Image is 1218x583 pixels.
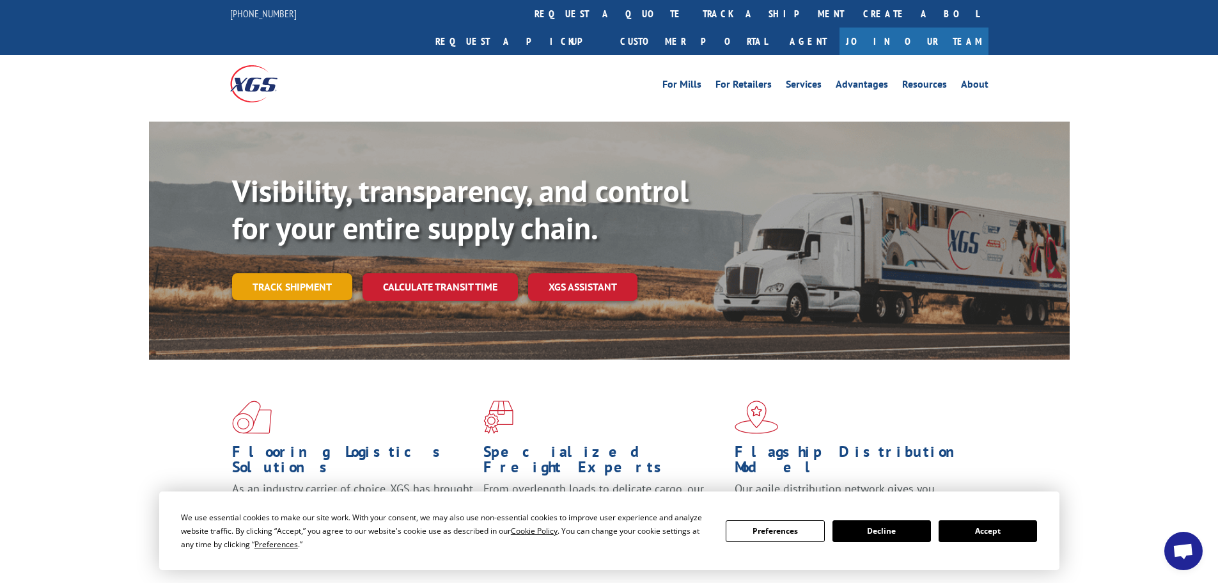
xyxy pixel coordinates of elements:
a: For Retailers [715,79,772,93]
span: Our agile distribution network gives you nationwide inventory management on demand. [735,481,970,511]
a: For Mills [662,79,701,93]
div: Open chat [1164,532,1203,570]
h1: Specialized Freight Experts [483,444,725,481]
img: xgs-icon-flagship-distribution-model-red [735,401,779,434]
a: Track shipment [232,273,352,300]
b: Visibility, transparency, and control for your entire supply chain. [232,171,689,248]
a: XGS ASSISTANT [528,273,637,301]
a: About [961,79,988,93]
button: Decline [832,520,931,542]
a: Request a pickup [426,28,611,55]
button: Preferences [726,520,824,542]
a: Resources [902,79,947,93]
a: Customer Portal [611,28,777,55]
img: xgs-icon-focused-on-flooring-red [483,401,513,434]
a: [PHONE_NUMBER] [230,7,297,20]
div: Cookie Consent Prompt [159,491,1059,570]
a: Services [786,79,822,93]
button: Accept [939,520,1037,542]
a: Join Our Team [839,28,988,55]
a: Calculate transit time [363,273,518,301]
a: Advantages [836,79,888,93]
span: Cookie Policy [511,525,558,536]
a: Agent [777,28,839,55]
span: As an industry carrier of choice, XGS has brought innovation and dedication to flooring logistics... [232,481,473,527]
img: xgs-icon-total-supply-chain-intelligence-red [232,401,272,434]
p: From overlength loads to delicate cargo, our experienced staff knows the best way to move your fr... [483,481,725,538]
span: Preferences [254,539,298,550]
div: We use essential cookies to make our site work. With your consent, we may also use non-essential ... [181,511,710,551]
h1: Flagship Distribution Model [735,444,976,481]
h1: Flooring Logistics Solutions [232,444,474,481]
